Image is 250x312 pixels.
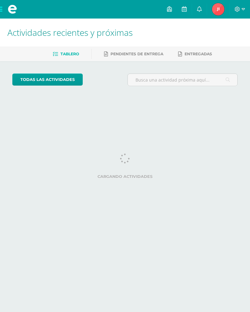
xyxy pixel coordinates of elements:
[12,174,238,179] label: Cargando actividades
[12,74,83,86] a: todas las Actividades
[212,3,224,15] img: 9af540bfe98442766a4175f9852281f5.png
[128,74,237,86] input: Busca una actividad próxima aquí...
[178,49,212,59] a: Entregadas
[104,49,163,59] a: Pendientes de entrega
[60,52,79,56] span: Tablero
[53,49,79,59] a: Tablero
[7,27,133,38] span: Actividades recientes y próximas
[110,52,163,56] span: Pendientes de entrega
[185,52,212,56] span: Entregadas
